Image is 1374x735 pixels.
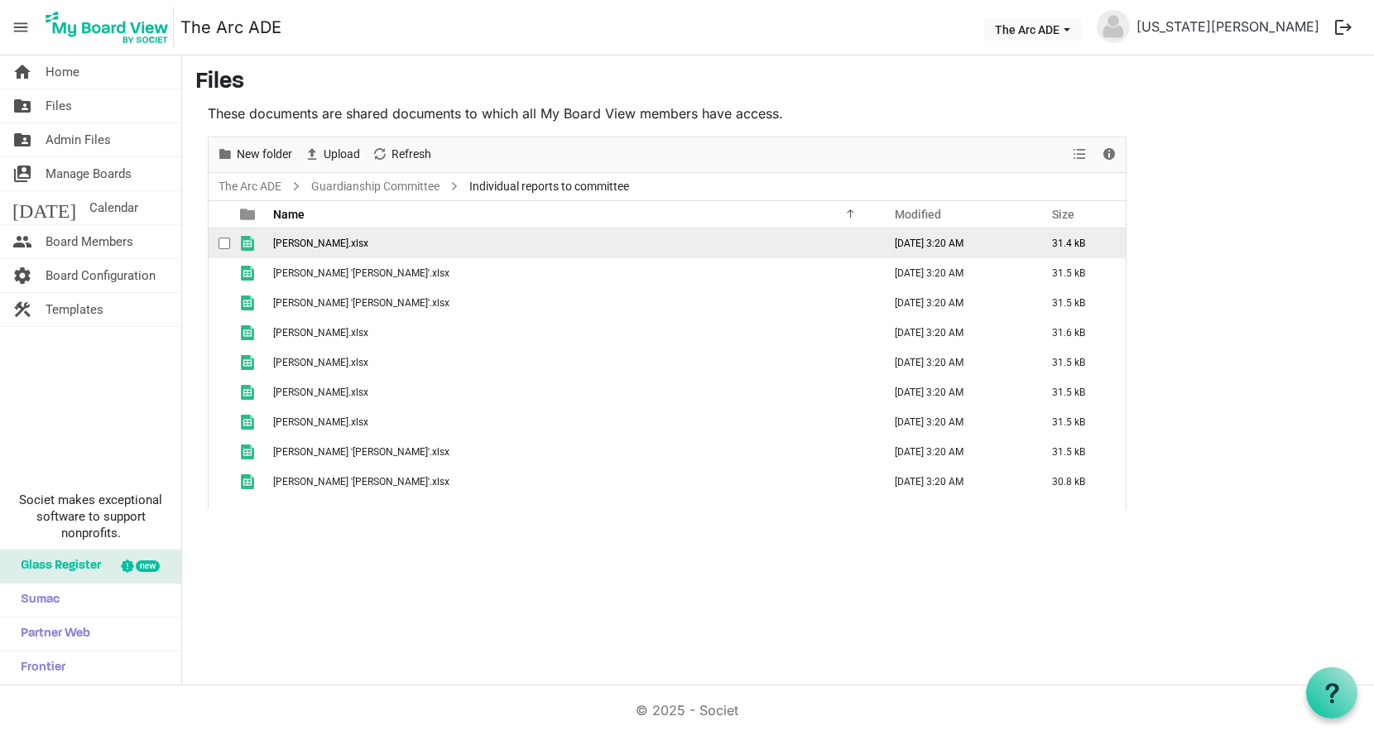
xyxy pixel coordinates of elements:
[211,137,298,172] div: New folder
[46,293,103,326] span: Templates
[5,12,36,43] span: menu
[136,560,160,572] div: new
[46,123,111,156] span: Admin Files
[1098,144,1120,165] button: Details
[12,259,32,292] span: settings
[209,467,230,497] td: checkbox
[209,228,230,258] td: checkbox
[877,258,1035,288] td: August 20, 2025 3:20 AM column header Modified
[7,492,174,541] span: Societ makes exceptional software to support nonprofits.
[877,467,1035,497] td: August 20, 2025 3:20 AM column header Modified
[273,238,368,249] span: [PERSON_NAME].xlsx
[41,7,174,48] img: My Board View Logo
[230,288,268,318] td: is template cell column header type
[268,318,877,348] td: Isenhart, Tifani.xlsx is template cell column header Name
[268,288,877,318] td: Huerta, Raymond 'Jimmy'.xlsx is template cell column header Name
[12,617,90,651] span: Partner Web
[1035,437,1126,467] td: 31.5 kB is template cell column header Size
[12,191,76,224] span: [DATE]
[46,225,133,258] span: Board Members
[268,228,877,258] td: Broussard, Shannon.xlsx is template cell column header Name
[877,407,1035,437] td: August 20, 2025 3:20 AM column header Modified
[209,437,230,467] td: checkbox
[366,137,437,172] div: Refresh
[268,348,877,377] td: Kruger, Jason.xlsx is template cell column header Name
[273,208,305,221] span: Name
[273,446,449,458] span: [PERSON_NAME] '[PERSON_NAME]'.xlsx
[209,288,230,318] td: checkbox
[12,157,32,190] span: switch_account
[390,144,433,165] span: Refresh
[12,584,60,617] span: Sumac
[877,318,1035,348] td: August 20, 2025 3:20 AM column header Modified
[273,387,368,398] span: [PERSON_NAME].xlsx
[268,377,877,407] td: Roeske, Nichole.xlsx is template cell column header Name
[1097,10,1130,43] img: no-profile-picture.svg
[984,17,1081,41] button: The Arc ADE dropdownbutton
[1035,318,1126,348] td: 31.6 kB is template cell column header Size
[1326,10,1361,45] button: logout
[273,267,449,279] span: [PERSON_NAME] '[PERSON_NAME]'.xlsx
[12,55,32,89] span: home
[273,357,368,368] span: [PERSON_NAME].xlsx
[322,144,362,165] span: Upload
[230,407,268,437] td: is template cell column header type
[89,191,138,224] span: Calendar
[12,550,101,583] span: Glass Register
[368,144,434,165] button: Refresh
[273,416,368,428] span: [PERSON_NAME].xlsx
[230,318,268,348] td: is template cell column header type
[180,11,281,44] a: The Arc ADE
[877,288,1035,318] td: August 20, 2025 3:20 AM column header Modified
[268,258,877,288] td: Fandal, Christine 'Chris'.xlsx is template cell column header Name
[1035,258,1126,288] td: 31.5 kB is template cell column header Size
[268,407,877,437] td: Sanderson, Morgan.xlsx is template cell column header Name
[230,437,268,467] td: is template cell column header type
[308,176,443,197] a: Guardianship Committee
[12,123,32,156] span: folder_shared
[230,348,268,377] td: is template cell column header type
[298,137,366,172] div: Upload
[46,89,72,122] span: Files
[215,176,285,197] a: The Arc ADE
[877,348,1035,377] td: August 20, 2025 3:20 AM column header Modified
[895,208,941,221] span: Modified
[12,293,32,326] span: construction
[1035,467,1126,497] td: 30.8 kB is template cell column header Size
[300,144,363,165] button: Upload
[12,89,32,122] span: folder_shared
[877,228,1035,258] td: August 20, 2025 3:20 AM column header Modified
[230,467,268,497] td: is template cell column header type
[12,225,32,258] span: people
[1035,348,1126,377] td: 31.5 kB is template cell column header Size
[1052,208,1074,221] span: Size
[12,651,65,685] span: Frontier
[230,258,268,288] td: is template cell column header type
[209,377,230,407] td: checkbox
[877,437,1035,467] td: August 20, 2025 3:20 AM column header Modified
[214,144,295,165] button: New folder
[208,103,1127,123] p: These documents are shared documents to which all My Board View members have access.
[466,176,632,197] span: Individual reports to committee
[209,318,230,348] td: checkbox
[268,467,877,497] td: Willier, James 'Jim'.xlsx is template cell column header Name
[209,348,230,377] td: checkbox
[46,259,156,292] span: Board Configuration
[273,476,449,488] span: [PERSON_NAME] '[PERSON_NAME]'.xlsx
[235,144,294,165] span: New folder
[230,377,268,407] td: is template cell column header type
[1069,144,1089,165] button: View dropdownbutton
[1067,137,1095,172] div: View
[1035,288,1126,318] td: 31.5 kB is template cell column header Size
[636,702,738,718] a: © 2025 - Societ
[195,69,1361,97] h3: Files
[273,297,449,309] span: [PERSON_NAME] '[PERSON_NAME]'.xlsx
[1130,10,1326,43] a: [US_STATE][PERSON_NAME]
[1035,228,1126,258] td: 31.4 kB is template cell column header Size
[46,55,79,89] span: Home
[230,228,268,258] td: is template cell column header type
[1035,407,1126,437] td: 31.5 kB is template cell column header Size
[273,327,368,339] span: [PERSON_NAME].xlsx
[41,7,180,48] a: My Board View Logo
[1035,377,1126,407] td: 31.5 kB is template cell column header Size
